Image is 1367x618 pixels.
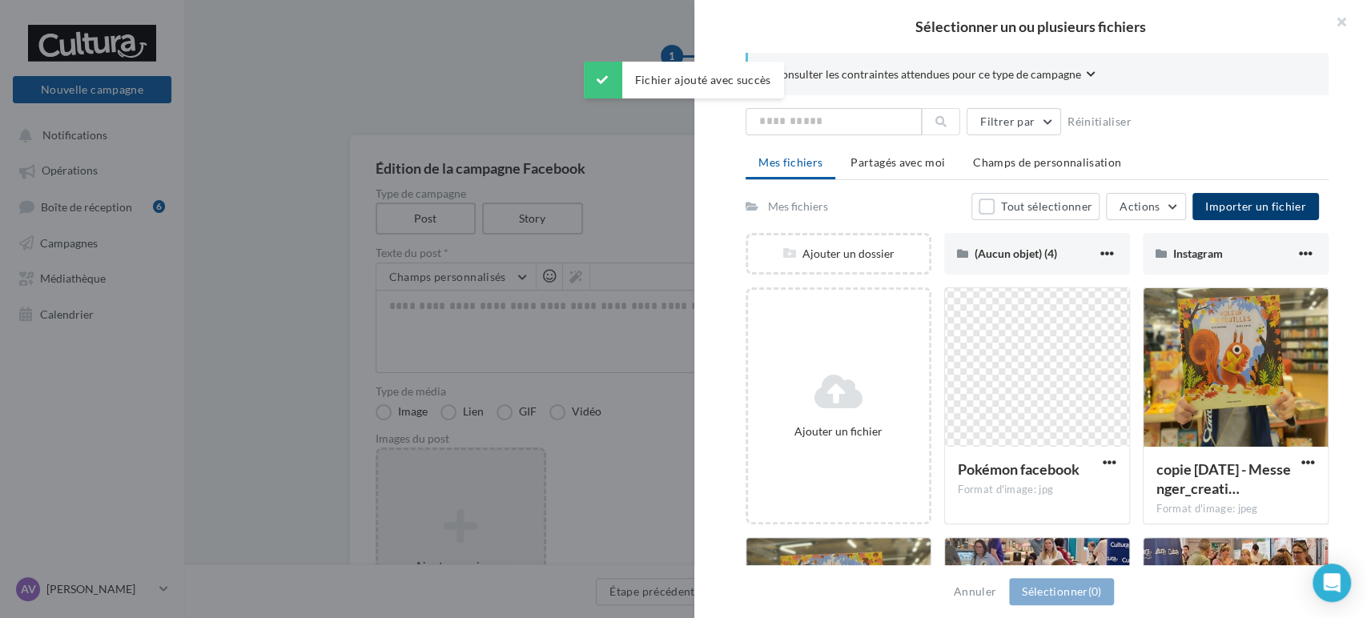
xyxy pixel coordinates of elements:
[774,66,1081,82] span: Consulter les contraintes attendues pour ce type de campagne
[754,423,923,439] div: Ajouter un fichier
[768,199,828,215] div: Mes fichiers
[1009,578,1114,605] button: Sélectionner(0)
[850,155,945,169] span: Partagés avec moi
[1061,112,1138,131] button: Réinitialiser
[958,460,1080,478] span: Pokémon facebook
[583,62,783,98] div: Fichier ajouté avec succès
[758,155,822,169] span: Mes fichiers
[975,247,1057,260] span: (Aucun objet) (4)
[1156,460,1291,497] span: copie 29-09-2025 - Messenger_creation_94631DE4-4A1F-47EE-B14C-34AAC2CD8C0D
[1173,247,1223,260] span: Instagram
[720,19,1341,34] h2: Sélectionner un ou plusieurs fichiers
[958,483,1116,497] div: Format d'image: jpg
[947,582,1003,601] button: Annuler
[1106,193,1186,220] button: Actions
[967,108,1061,135] button: Filtrer par
[748,246,929,262] div: Ajouter un dossier
[971,193,1100,220] button: Tout sélectionner
[973,155,1121,169] span: Champs de personnalisation
[1205,199,1306,213] span: Importer un fichier
[1156,502,1315,516] div: Format d'image: jpeg
[1088,584,1101,598] span: (0)
[1192,193,1319,220] button: Importer un fichier
[1120,199,1160,213] span: Actions
[774,66,1096,86] button: Consulter les contraintes attendues pour ce type de campagne
[1313,564,1351,602] div: Open Intercom Messenger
